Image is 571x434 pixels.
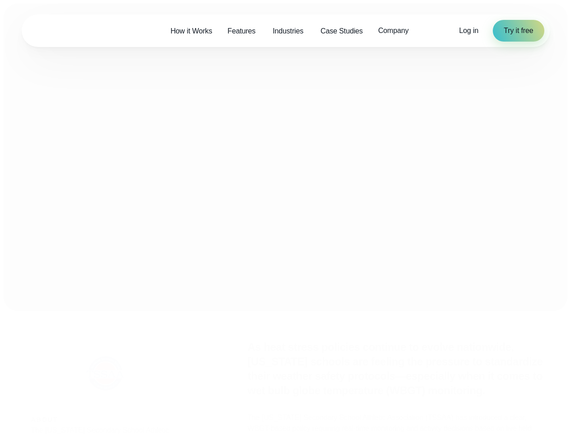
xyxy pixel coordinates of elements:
[313,22,370,40] a: Case Studies
[273,26,303,37] span: Industries
[459,27,479,34] span: Log in
[170,26,212,37] span: How it Works
[321,26,363,37] span: Case Studies
[378,25,408,36] span: Company
[493,20,544,42] a: Try it free
[459,25,479,36] a: Log in
[163,22,220,40] a: How it Works
[227,26,255,37] span: Features
[504,25,533,36] span: Try it free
